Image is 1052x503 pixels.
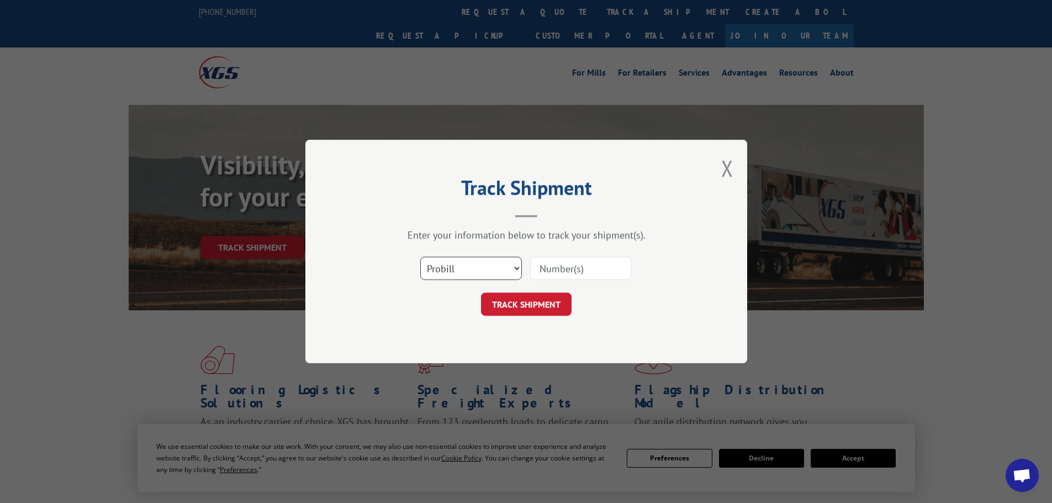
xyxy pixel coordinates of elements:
[481,293,572,316] button: TRACK SHIPMENT
[361,229,692,241] div: Enter your information below to track your shipment(s).
[361,180,692,201] h2: Track Shipment
[1006,459,1039,492] a: Open chat
[530,257,632,280] input: Number(s)
[721,153,733,183] button: Close modal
